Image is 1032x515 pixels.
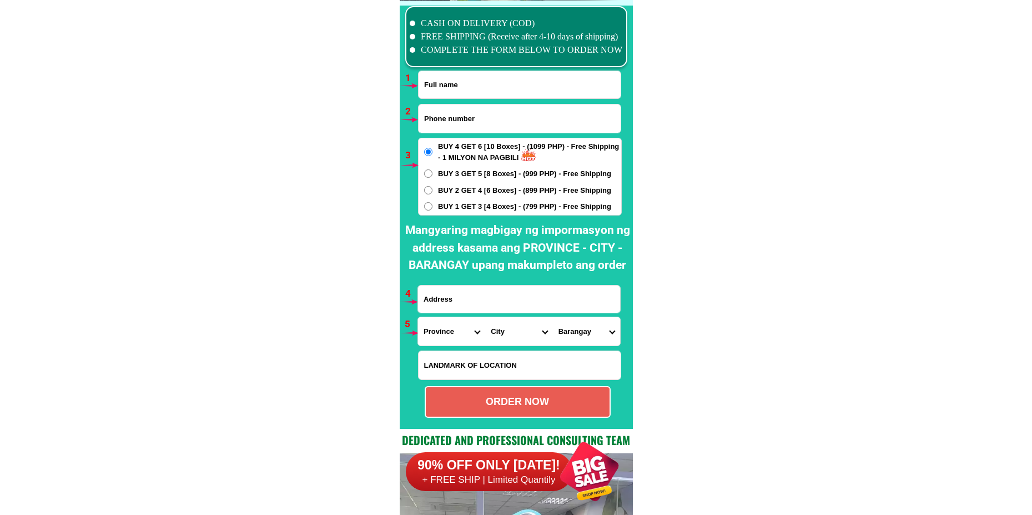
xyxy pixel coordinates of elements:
[438,201,611,212] span: BUY 1 GET 3 [4 Boxes] - (799 PHP) - Free Shipping
[406,474,572,486] h6: + FREE SHIP | Limited Quantily
[418,286,620,313] input: Input address
[405,148,418,163] h6: 3
[402,222,633,274] h2: Mangyaring magbigay ng impormasyon ng address kasama ang PROVINCE - CITY - BARANGAY upang makumpl...
[438,185,611,196] span: BUY 2 GET 4 [6 Boxes] - (899 PHP) - Free Shipping
[405,71,418,86] h6: 1
[419,351,621,379] input: Input LANDMARKOFLOCATION
[410,30,623,43] li: FREE SHIPPING (Receive after 4-10 days of shipping)
[424,202,432,211] input: BUY 1 GET 3 [4 Boxes] - (799 PHP) - Free Shipping
[410,43,623,57] li: COMPLETE THE FORM BELOW TO ORDER NOW
[405,317,417,332] h6: 5
[426,394,610,409] div: ORDER NOW
[485,317,552,346] select: Select district
[553,317,620,346] select: Select commune
[438,168,611,179] span: BUY 3 GET 5 [8 Boxes] - (999 PHP) - Free Shipping
[419,104,621,133] input: Input phone_number
[406,457,572,474] h6: 90% OFF ONLY [DATE]!
[410,17,623,30] li: CASH ON DELIVERY (COD)
[405,104,418,119] h6: 2
[419,71,621,98] input: Input full_name
[405,287,418,301] h6: 4
[418,317,485,346] select: Select province
[424,148,432,156] input: BUY 4 GET 6 [10 Boxes] - (1099 PHP) - Free Shipping - 1 MILYON NA PAGBILI
[424,186,432,194] input: BUY 2 GET 4 [6 Boxes] - (899 PHP) - Free Shipping
[438,141,621,163] span: BUY 4 GET 6 [10 Boxes] - (1099 PHP) - Free Shipping - 1 MILYON NA PAGBILI
[424,169,432,178] input: BUY 3 GET 5 [8 Boxes] - (999 PHP) - Free Shipping
[400,432,633,448] h2: Dedicated and professional consulting team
